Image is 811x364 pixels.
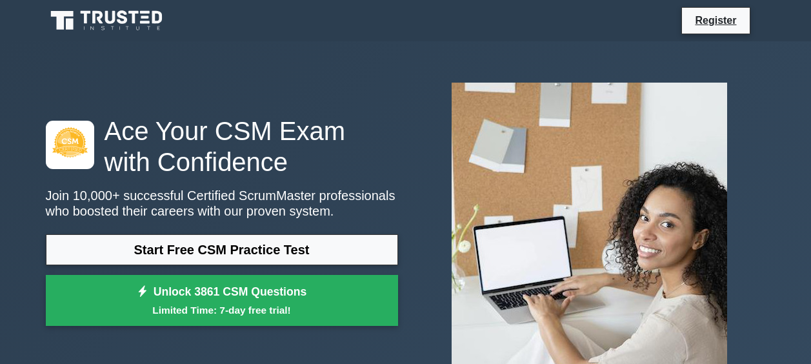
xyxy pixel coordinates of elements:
[46,116,398,177] h1: Ace Your CSM Exam with Confidence
[62,303,382,318] small: Limited Time: 7-day free trial!
[46,234,398,265] a: Start Free CSM Practice Test
[46,188,398,219] p: Join 10,000+ successful Certified ScrumMaster professionals who boosted their careers with our pr...
[687,12,744,28] a: Register
[46,275,398,327] a: Unlock 3861 CSM QuestionsLimited Time: 7-day free trial!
